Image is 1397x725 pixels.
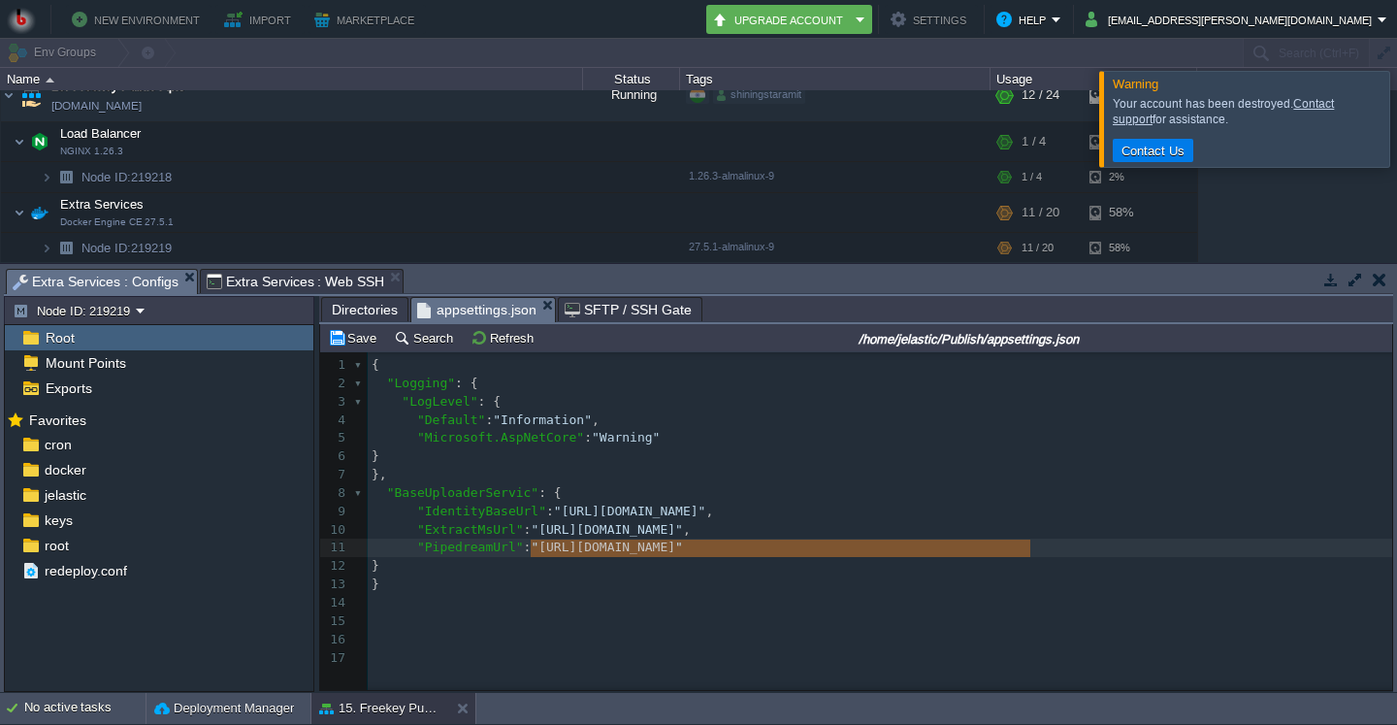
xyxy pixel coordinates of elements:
[60,146,123,157] span: NGINX 1.26.3
[60,216,174,228] span: Docker Engine CE 27.5.1
[538,540,675,554] span: [URL][DOMAIN_NAME]
[372,448,379,463] span: }
[592,412,600,427] span: ,
[991,68,1196,90] div: Usage
[417,522,524,537] span: "ExtractMsUrl"
[1113,77,1158,91] span: Warning
[41,486,89,504] span: jelastic
[387,376,455,390] span: "Logging"
[154,699,294,718] button: Deployment Manager
[320,594,350,612] div: 14
[320,649,350,668] div: 17
[320,612,350,631] div: 15
[531,540,538,554] span: "
[1022,193,1059,232] div: 11 / 20
[58,197,146,212] a: Extra ServicesDocker Engine CE 27.5.1
[320,576,350,594] div: 13
[52,233,80,263] img: AMDAwAAAACH5BAEAAAAALAAAAAABAAEAAAICRAEAOw==
[546,504,554,518] span: :
[320,631,350,649] div: 16
[58,196,146,213] span: Extra Services
[41,233,52,263] img: AMDAwAAAACH5BAEAAAAALAAAAAABAAEAAAICRAEAOw==
[417,540,524,554] span: "PipedreamUrl"
[42,379,95,397] a: Exports
[683,522,691,537] span: ,
[538,485,561,500] span: : {
[689,170,774,181] span: 1.26.3-almalinux-9
[584,430,592,445] span: :
[24,693,146,724] div: No active tasks
[320,466,350,484] div: 7
[485,412,493,427] span: :
[320,429,350,447] div: 5
[565,298,692,321] span: SFTP / SSH Gate
[320,503,350,521] div: 9
[26,193,53,232] img: AMDAwAAAACH5BAEAAAAALAAAAAABAAEAAAICRAEAOw==
[372,467,387,481] span: },
[41,461,89,478] span: docker
[320,393,350,412] div: 3
[554,504,706,518] span: "[URL][DOMAIN_NAME]"
[41,537,72,554] a: root
[42,329,78,346] span: Root
[17,69,45,121] img: AMDAwAAAACH5BAEAAAAALAAAAAABAAEAAAICRAEAOw==
[1022,122,1046,161] div: 1 / 4
[1022,162,1042,192] div: 1 / 4
[681,68,990,90] div: Tags
[332,298,398,321] span: Directories
[372,577,379,591] span: }
[81,170,131,184] span: Node ID:
[25,412,89,428] a: Favorites
[25,412,89,429] span: Favorites
[1116,142,1190,159] button: Contact Us
[1113,96,1384,127] div: Your account has been destroyed. for assistance.
[320,557,350,576] div: 12
[713,86,805,104] div: shiningstaramit
[584,68,679,90] div: Status
[1022,233,1054,263] div: 11 / 20
[320,412,350,430] div: 4
[455,376,477,390] span: : {
[410,297,556,321] li: /home/jelastic/Publish/appsettings.json
[1089,69,1153,121] div: 30%
[1089,193,1153,232] div: 58%
[13,270,179,294] span: Extra Services : Configs
[72,8,206,31] button: New Environment
[320,447,350,466] div: 6
[14,193,25,232] img: AMDAwAAAACH5BAEAAAAALAAAAAABAAEAAAICRAEAOw==
[417,430,584,445] span: "Microsoft.AspNetCore"
[583,69,680,121] div: Running
[372,357,379,372] span: {
[387,485,539,500] span: "BaseUploaderServic"
[320,521,350,540] div: 10
[891,8,972,31] button: Settings
[2,68,582,90] div: Name
[320,484,350,503] div: 8
[41,562,130,579] span: redeploy.conf
[478,394,501,409] span: : {
[80,240,175,256] a: Node ID:219219
[41,511,76,529] a: keys
[1089,162,1153,192] div: 2%
[402,394,477,409] span: "LogLevel"
[224,8,297,31] button: Import
[320,356,350,375] div: 1
[13,302,136,319] button: Node ID: 219219
[41,162,52,192] img: AMDAwAAAACH5BAEAAAAALAAAAAABAAEAAAICRAEAOw==
[58,125,144,142] span: Load Balancer
[524,540,532,554] span: :
[7,5,36,34] img: Bitss Techniques
[712,8,850,31] button: Upgrade Account
[80,169,175,185] span: 219218
[207,270,385,293] span: Extra Services : Web SSH
[592,430,660,445] span: "Warning"
[1,69,16,121] img: AMDAwAAAACH5BAEAAAAALAAAAAABAAEAAAICRAEAOw==
[1022,69,1059,121] div: 12 / 24
[51,96,142,115] a: [DOMAIN_NAME]
[394,329,459,346] button: Search
[80,240,175,256] span: 219219
[417,298,536,322] span: appsettings.json
[46,78,54,82] img: AMDAwAAAACH5BAEAAAAALAAAAAABAAEAAAICRAEAOw==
